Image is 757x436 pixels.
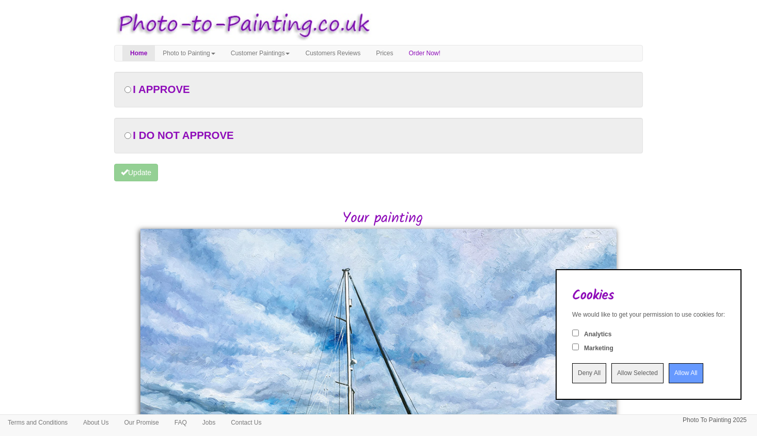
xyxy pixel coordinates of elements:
label: Analytics [584,330,611,339]
a: Photo to Painting [155,45,223,61]
input: Deny All [572,363,606,383]
a: Contact Us [223,415,269,430]
p: Photo To Painting 2025 [683,415,747,426]
a: About Us [75,415,116,430]
h2: Cookies [572,288,725,303]
div: We would like to get your permission to use cookies for: [572,310,725,319]
a: Order Now! [401,45,448,61]
a: Prices [368,45,401,61]
span: I DO NOT APPROVE [133,130,233,141]
input: Allow Selected [611,363,664,383]
input: Allow All [669,363,703,383]
a: Our Promise [116,415,166,430]
a: Customer Paintings [223,45,298,61]
h2: Your painting [122,211,643,227]
img: Photo to Painting [109,5,373,45]
a: Jobs [195,415,223,430]
label: Marketing [584,344,613,353]
a: Home [122,45,155,61]
span: I APPROVE [133,84,190,95]
a: FAQ [167,415,195,430]
a: Customers Reviews [297,45,368,61]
